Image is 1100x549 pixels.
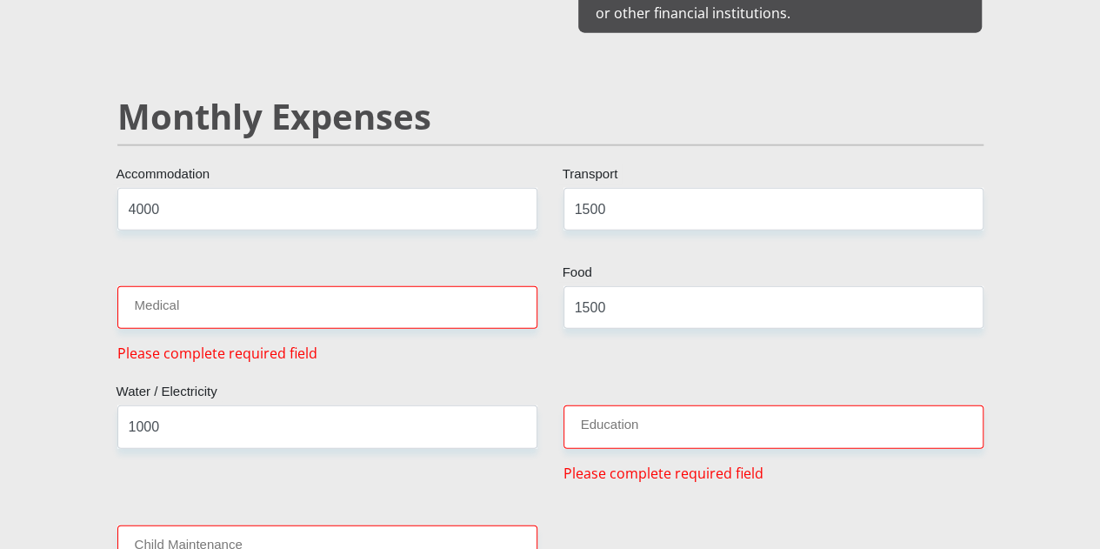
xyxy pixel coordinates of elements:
[117,96,983,137] h2: Monthly Expenses
[117,188,537,231] input: Expenses - Accommodation
[563,188,983,231] input: Expenses - Transport
[117,343,317,364] span: Please complete required field
[563,463,763,484] span: Please complete required field
[563,405,983,448] input: Expenses - Education
[117,405,537,448] input: Expenses - Water/Electricity
[563,286,983,329] input: Expenses - Food
[117,286,537,329] input: Expenses - Medical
